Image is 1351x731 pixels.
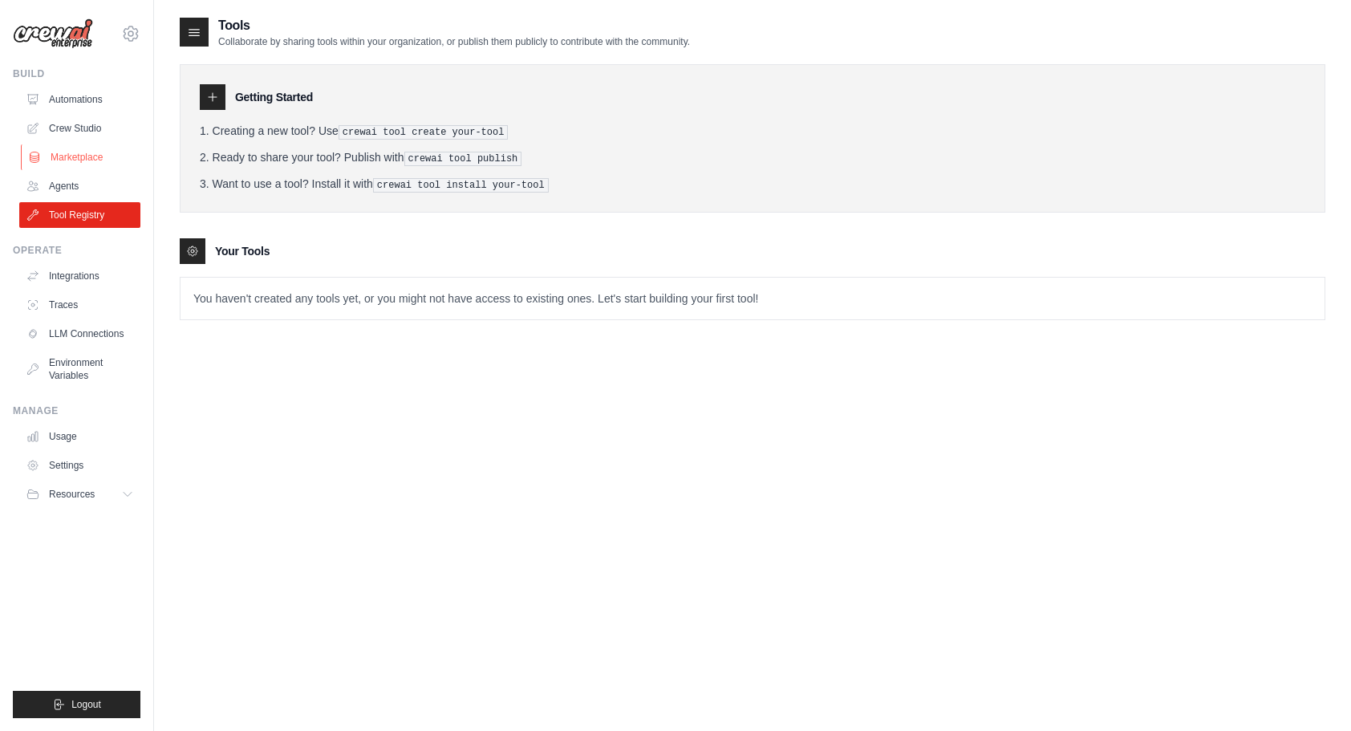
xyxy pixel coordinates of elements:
[181,278,1325,319] p: You haven't created any tools yet, or you might not have access to existing ones. Let's start bui...
[19,202,140,228] a: Tool Registry
[19,453,140,478] a: Settings
[13,18,93,49] img: Logo
[339,125,509,140] pre: crewai tool create your-tool
[13,404,140,417] div: Manage
[19,87,140,112] a: Automations
[19,173,140,199] a: Agents
[19,263,140,289] a: Integrations
[19,116,140,141] a: Crew Studio
[19,321,140,347] a: LLM Connections
[235,89,313,105] h3: Getting Started
[218,35,690,48] p: Collaborate by sharing tools within your organization, or publish them publicly to contribute wit...
[19,424,140,449] a: Usage
[21,144,142,170] a: Marketplace
[218,16,690,35] h2: Tools
[404,152,522,166] pre: crewai tool publish
[71,698,101,711] span: Logout
[200,176,1305,193] li: Want to use a tool? Install it with
[13,67,140,80] div: Build
[19,350,140,388] a: Environment Variables
[19,481,140,507] button: Resources
[49,488,95,501] span: Resources
[13,691,140,718] button: Logout
[19,292,140,318] a: Traces
[215,243,270,259] h3: Your Tools
[200,123,1305,140] li: Creating a new tool? Use
[200,149,1305,166] li: Ready to share your tool? Publish with
[13,244,140,257] div: Operate
[373,178,549,193] pre: crewai tool install your-tool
